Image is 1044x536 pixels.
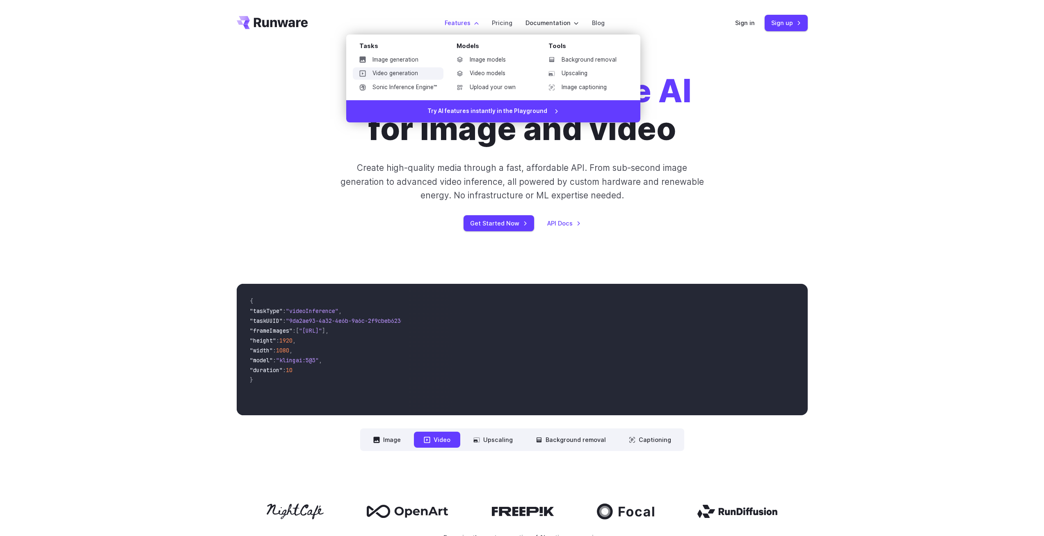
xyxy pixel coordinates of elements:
button: Background removal [526,432,616,448]
span: "9da2ae93-4a32-4e6b-9a6c-2f9cbeb62301" [286,317,411,324]
span: 1080 [276,347,289,354]
span: "klingai:5@3" [276,357,319,364]
button: Upscaling [464,432,523,448]
a: Image models [450,54,535,66]
span: "duration" [250,366,283,374]
span: , [319,357,322,364]
a: Sonic Inference Engine™ [353,81,443,94]
span: 1920 [279,337,292,344]
div: Tasks [359,41,443,54]
a: Get Started Now [464,215,534,231]
a: API Docs [547,219,581,228]
span: : [283,317,286,324]
a: Upload your own [450,81,535,94]
p: Create high-quality media through a fast, affordable API. From sub-second image generation to adv... [339,161,705,202]
button: Image [363,432,411,448]
a: Image generation [353,54,443,66]
div: Tools [548,41,627,54]
span: "taskType" [250,307,283,315]
label: Documentation [525,18,579,28]
span: : [283,366,286,374]
a: Sign in [735,18,755,28]
div: Models [457,41,535,54]
a: Background removal [542,54,627,66]
span: "height" [250,337,276,344]
span: "width" [250,347,273,354]
span: : [276,337,279,344]
span: "taskUUID" [250,317,283,324]
span: "[URL]" [299,327,322,334]
span: 10 [286,366,292,374]
label: Features [445,18,479,28]
span: ] [322,327,325,334]
span: : [273,357,276,364]
span: { [250,297,253,305]
a: Try AI features instantly in the Playground [346,100,640,122]
button: Captioning [619,432,681,448]
span: , [338,307,342,315]
a: Video models [450,67,535,80]
span: , [292,337,296,344]
button: Video [414,432,460,448]
span: , [289,347,292,354]
span: : [283,307,286,315]
a: Video generation [353,67,443,80]
span: : [292,327,296,334]
a: Go to / [237,16,308,29]
span: } [250,376,253,384]
a: Sign up [765,15,808,31]
span: "videoInference" [286,307,338,315]
a: Pricing [492,18,512,28]
span: "model" [250,357,273,364]
span: [ [296,327,299,334]
a: Image captioning [542,81,627,94]
a: Blog [592,18,605,28]
a: Upscaling [542,67,627,80]
span: , [325,327,329,334]
span: : [273,347,276,354]
span: "frameImages" [250,327,292,334]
